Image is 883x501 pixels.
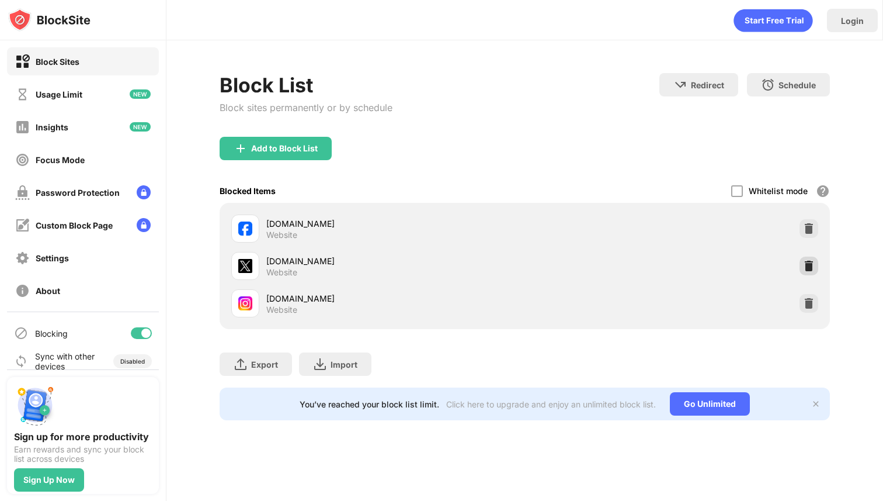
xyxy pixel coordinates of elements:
[36,89,82,99] div: Usage Limit
[130,89,151,99] img: new-icon.svg
[251,144,318,153] div: Add to Block List
[266,217,525,230] div: [DOMAIN_NAME]
[778,80,816,90] div: Schedule
[220,186,276,196] div: Blocked Items
[266,305,297,315] div: Website
[446,399,656,409] div: Click here to upgrade and enjoy an unlimited block list.
[670,392,750,416] div: Go Unlimited
[733,9,813,32] div: animation
[36,122,68,132] div: Insights
[120,358,145,365] div: Disabled
[14,354,28,368] img: sync-icon.svg
[749,186,808,196] div: Whitelist mode
[36,220,113,230] div: Custom Block Page
[8,8,91,32] img: logo-blocksite.svg
[691,80,724,90] div: Redirect
[15,120,30,134] img: insights-off.svg
[14,326,28,340] img: blocking-icon.svg
[266,230,297,240] div: Website
[14,384,56,426] img: push-signup.svg
[238,259,252,273] img: favicons
[300,399,439,409] div: You’ve reached your block list limit.
[841,16,864,26] div: Login
[15,185,30,200] img: password-protection-off.svg
[15,54,30,69] img: block-on.svg
[23,475,75,485] div: Sign Up Now
[220,102,392,113] div: Block sites permanently or by schedule
[35,351,95,371] div: Sync with other devices
[15,251,30,265] img: settings-off.svg
[36,253,69,263] div: Settings
[137,218,151,232] img: lock-menu.svg
[15,284,30,298] img: about-off.svg
[36,155,85,165] div: Focus Mode
[238,222,252,236] img: favicons
[35,329,68,338] div: Blocking
[130,122,151,132] img: new-icon.svg
[331,360,357,369] div: Import
[15,218,30,233] img: customize-block-page-off.svg
[36,286,60,296] div: About
[266,292,525,305] div: [DOMAIN_NAME]
[266,255,525,267] div: [DOMAIN_NAME]
[15,153,30,167] img: focus-off.svg
[36,188,120,198] div: Password Protection
[36,57,79,67] div: Block Sites
[238,296,252,310] img: favicons
[14,431,152,443] div: Sign up for more productivity
[14,445,152,464] div: Earn rewards and sync your block list across devices
[137,185,151,199] img: lock-menu.svg
[251,360,278,369] div: Export
[15,87,30,102] img: time-usage-off.svg
[266,267,297,278] div: Website
[811,399,821,409] img: x-button.svg
[220,73,392,97] div: Block List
